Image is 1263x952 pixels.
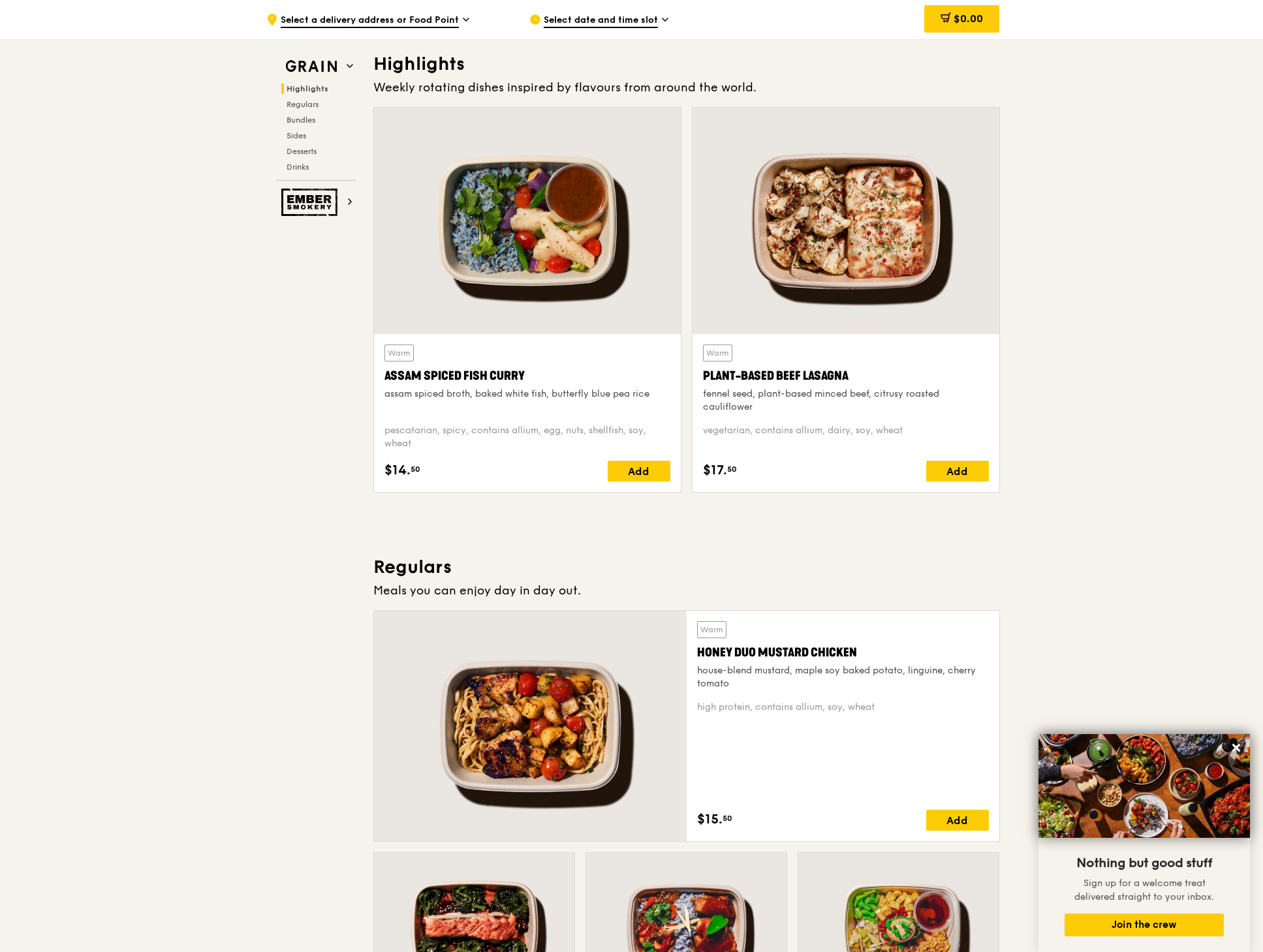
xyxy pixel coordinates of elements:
span: 50 [723,813,732,823]
div: Meals you can enjoy day in day out. [373,581,1000,600]
div: pescatarian, spicy, contains allium, egg, nuts, shellfish, soy, wheat [384,424,670,450]
span: Sides [287,131,306,140]
span: Select a delivery address or Food Point [281,14,459,28]
div: vegetarian, contains allium, dairy, soy, wheat [703,424,989,450]
img: Ember Smokery web logo [281,189,341,216]
span: Nothing but good stuff [1076,855,1212,871]
div: Add [926,461,989,482]
button: Join the crew [1065,914,1224,936]
button: Close [1226,737,1247,758]
div: house-blend mustard, maple soy baked potato, linguine, cherry tomato [697,664,989,690]
div: Warm [703,345,732,361]
img: Grain web logo [281,55,341,78]
span: Desserts [287,147,317,156]
span: Regulars [287,100,319,109]
span: $0.00 [954,12,983,25]
div: Warm [384,345,414,361]
img: DSC07876-Edit02-Large.jpeg [1038,734,1250,838]
div: high protein, contains allium, soy, wheat [697,701,989,714]
span: Highlights [287,84,328,93]
div: Add [608,461,670,482]
div: Honey Duo Mustard Chicken [697,643,989,662]
div: Weekly rotating dishes inspired by flavours from around the world. [373,78,1000,97]
span: Select date and time slot [544,14,658,28]
div: fennel seed, plant-based minced beef, citrusy roasted cauliflower [703,388,989,414]
div: Plant-Based Beef Lasagna [703,367,989,385]
span: $15. [697,810,723,829]
div: Add [926,810,989,831]
h3: Highlights [373,52,1000,76]
div: Assam Spiced Fish Curry [384,367,670,385]
div: Warm [697,621,726,638]
span: $17. [703,461,727,480]
span: 50 [727,464,737,474]
h3: Regulars [373,555,1000,579]
span: $14. [384,461,411,480]
span: 50 [411,464,420,474]
div: assam spiced broth, baked white fish, butterfly blue pea rice [384,388,670,401]
span: Drinks [287,162,309,172]
span: Sign up for a welcome treat delivered straight to your inbox. [1074,878,1214,902]
span: Bundles [287,115,315,125]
